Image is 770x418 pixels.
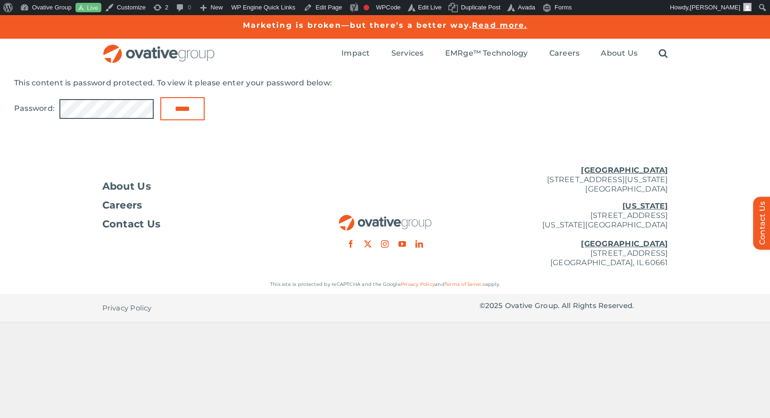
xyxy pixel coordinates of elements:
[549,49,580,59] a: Careers
[102,43,215,52] a: OG_Full_horizontal_RGB
[102,201,142,210] span: Careers
[485,301,503,310] span: 2025
[445,49,528,59] a: EMRge™ Technology
[581,239,668,248] u: [GEOGRAPHIC_DATA]
[243,21,472,30] a: Marketing is broken—but there’s a better way.
[480,166,668,194] p: [STREET_ADDRESS][US_STATE] [GEOGRAPHIC_DATA]
[472,21,527,30] a: Read more.
[347,240,355,248] a: facebook
[59,99,154,119] input: Password:
[601,49,638,58] span: About Us
[622,201,668,210] u: [US_STATE]
[391,49,424,59] a: Services
[480,201,668,268] p: [STREET_ADDRESS] [US_STATE][GEOGRAPHIC_DATA] [STREET_ADDRESS] [GEOGRAPHIC_DATA], IL 60661
[415,240,423,248] a: linkedin
[102,303,152,313] span: Privacy Policy
[75,3,101,13] a: Live
[338,214,432,223] a: OG_Full_horizontal_RGB
[690,4,740,11] span: [PERSON_NAME]
[102,280,668,289] p: This site is protected by reCAPTCHA and the Google and apply.
[102,201,291,210] a: Careers
[445,49,528,58] span: EMRge™ Technology
[364,5,369,10] div: Focus keyphrase not set
[401,281,435,287] a: Privacy Policy
[14,78,756,88] p: This content is password protected. To view it please enter your password below:
[341,49,370,59] a: Impact
[102,182,291,191] a: About Us
[381,240,389,248] a: instagram
[445,281,485,287] a: Terms of Service
[341,39,668,69] nav: Menu
[398,240,406,248] a: youtube
[601,49,638,59] a: About Us
[480,301,668,310] p: © Ovative Group. All Rights Reserved.
[102,182,291,229] nav: Footer Menu
[102,219,291,229] a: Contact Us
[102,219,161,229] span: Contact Us
[102,294,291,322] nav: Footer - Privacy Policy
[581,166,668,175] u: [GEOGRAPHIC_DATA]
[391,49,424,58] span: Services
[341,49,370,58] span: Impact
[102,182,151,191] span: About Us
[102,294,152,322] a: Privacy Policy
[659,49,668,59] a: Search
[549,49,580,58] span: Careers
[364,240,372,248] a: twitter
[14,104,158,113] label: Password:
